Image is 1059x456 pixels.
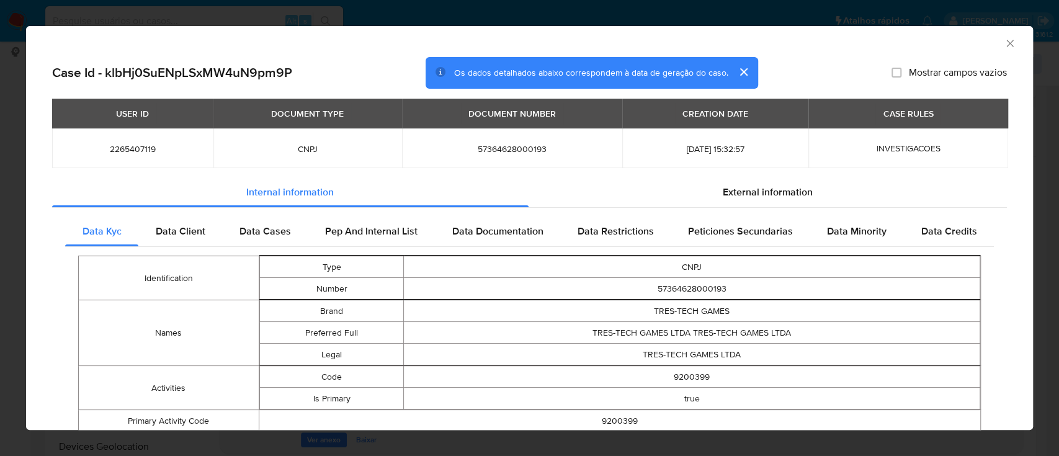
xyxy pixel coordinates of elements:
[79,256,259,300] td: Identification
[79,410,259,432] td: Primary Activity Code
[239,224,291,238] span: Data Cases
[875,103,941,124] div: CASE RULES
[259,366,403,388] td: Code
[827,224,887,238] span: Data Minority
[728,57,758,87] button: cerrar
[79,300,259,366] td: Names
[109,103,156,124] div: USER ID
[259,344,403,365] td: Legal
[921,224,976,238] span: Data Credits
[259,322,403,344] td: Preferred Full
[26,26,1033,430] div: closure-recommendation-modal
[404,388,980,409] td: true
[404,322,980,344] td: TRES-TECH GAMES LTDA TRES-TECH GAMES LTDA
[452,224,543,238] span: Data Documentation
[65,217,994,246] div: Detailed internal info
[404,256,980,278] td: CNPJ
[688,224,793,238] span: Peticiones Secundarias
[52,65,292,81] h2: Case Id - klbHj0SuENpLSxMW4uN9pm9P
[876,142,940,154] span: INVESTIGACOES
[909,66,1007,79] span: Mostrar campos vazios
[228,143,387,154] span: CNPJ
[259,256,403,278] td: Type
[637,143,793,154] span: [DATE] 15:32:57
[454,66,728,79] span: Os dados detalhados abaixo correspondem à data de geração do caso.
[52,177,1007,207] div: Detailed info
[67,143,199,154] span: 2265407119
[404,278,980,300] td: 57364628000193
[723,185,813,199] span: External information
[404,300,980,322] td: TRES-TECH GAMES
[404,344,980,365] td: TRES-TECH GAMES LTDA
[461,103,563,124] div: DOCUMENT NUMBER
[246,185,334,199] span: Internal information
[259,388,403,409] td: Is Primary
[1004,37,1015,48] button: Fechar a janela
[79,366,259,410] td: Activities
[404,366,980,388] td: 9200399
[675,103,756,124] div: CREATION DATE
[264,103,351,124] div: DOCUMENT TYPE
[325,224,418,238] span: Pep And Internal List
[891,68,901,78] input: Mostrar campos vazios
[259,300,403,322] td: Brand
[259,278,403,300] td: Number
[83,224,122,238] span: Data Kyc
[578,224,654,238] span: Data Restrictions
[259,410,980,432] td: 9200399
[417,143,607,154] span: 57364628000193
[156,224,205,238] span: Data Client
